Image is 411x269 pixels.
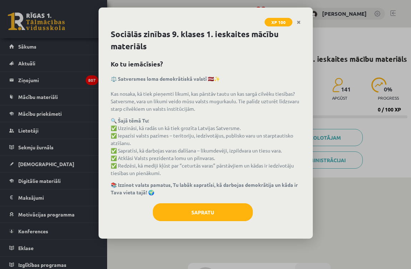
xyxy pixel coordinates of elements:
[153,203,253,221] button: Sapratu
[292,15,305,29] a: Close
[265,18,292,26] span: XP 100
[111,181,298,195] strong: 📚 Izzinot valsts pamatus, Tu labāk sapratīsi, kā darbojas demokrātija un kāda ir Tava vieta tajā! 🌍
[111,75,301,113] p: Kas nosaka, kā tiek pieņemti likumi, kas pārstāv tautu un kas sargā cilvēku tiesības? Satversme, ...
[111,117,149,124] strong: 🔍 Šajā tēmā Tu:
[111,117,301,177] p: ✅ Uzzināsi, kā radās un kā tiek grozīta Latvijas Satversme. ✅ Iepazīsi valsts pazīmes – teritorij...
[111,28,301,53] h1: Sociālās zinības 9. klases 1. ieskaites mācību materiāls
[111,59,301,69] h2: Ko tu iemācīsies?
[111,75,220,82] strong: ⚖️ Satversmes loma demokrātiskā valstī 🇱🇻✨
